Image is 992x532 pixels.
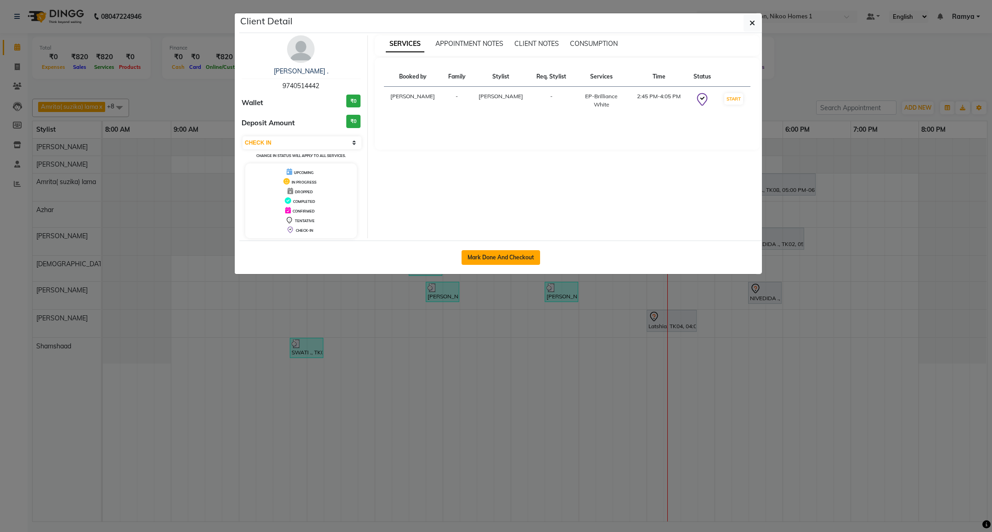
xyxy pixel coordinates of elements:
[293,199,315,204] span: COMPLETED
[530,87,573,115] td: -
[295,190,313,194] span: DROPPED
[384,87,442,115] td: [PERSON_NAME]
[479,93,523,100] span: [PERSON_NAME]
[282,82,319,90] span: 9740514442
[530,67,573,87] th: Req. Stylist
[256,153,346,158] small: Change in status will apply to all services.
[386,36,424,52] span: SERVICES
[435,39,503,48] span: APPOINTMENT NOTES
[472,67,530,87] th: Stylist
[514,39,559,48] span: CLIENT NOTES
[688,67,717,87] th: Status
[578,92,625,109] div: EP-Brilliance White
[442,87,472,115] td: -
[294,170,314,175] span: UPCOMING
[287,35,315,63] img: avatar
[724,93,743,105] button: START
[462,250,540,265] button: Mark Done And Checkout
[242,98,263,108] span: Wallet
[630,67,688,87] th: Time
[292,180,316,185] span: IN PROGRESS
[442,67,472,87] th: Family
[573,67,631,87] th: Services
[296,228,313,233] span: CHECK-IN
[346,115,361,128] h3: ₹0
[346,95,361,108] h3: ₹0
[274,67,328,75] a: [PERSON_NAME] .
[242,118,295,129] span: Deposit Amount
[295,218,315,223] span: TENTATIVE
[384,67,442,87] th: Booked by
[630,87,688,115] td: 2:45 PM-4:05 PM
[293,209,315,213] span: CONFIRMED
[570,39,618,48] span: CONSUMPTION
[240,14,293,28] h5: Client Detail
